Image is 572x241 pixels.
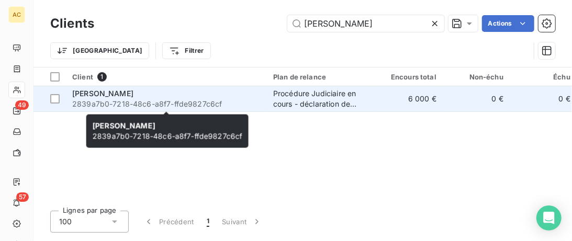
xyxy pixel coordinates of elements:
button: Précédent [137,211,200,233]
button: Filtrer [162,42,210,59]
div: Procédure Judiciaire en cours - déclaration de créance [273,88,369,109]
span: 2839a7b0-7218-48c6-a8f7-ffde9827c6cf [93,121,242,141]
span: 1 [207,216,209,227]
div: AC [8,6,25,23]
button: [GEOGRAPHIC_DATA] [50,42,149,59]
span: 2839a7b0-7218-48c6-a8f7-ffde9827c6cf [72,99,261,109]
h3: Clients [50,14,94,33]
td: 6 000 € [376,86,443,111]
span: 1 [97,72,107,82]
span: 49 [15,100,29,110]
span: [PERSON_NAME] [72,89,133,98]
span: Client [72,73,93,81]
div: Non-échu [449,73,503,81]
div: Open Intercom Messenger [536,205,562,231]
button: 1 [200,211,216,233]
button: Suivant [216,211,268,233]
a: 49 [8,102,25,119]
div: Encours total [382,73,436,81]
div: Plan de relance [273,73,369,81]
span: 57 [16,192,29,202]
input: Rechercher [287,15,444,32]
div: Échu [516,73,570,81]
td: 0 € [443,86,510,111]
button: Actions [482,15,534,32]
span: 100 [59,216,72,227]
span: [PERSON_NAME] [93,121,155,130]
